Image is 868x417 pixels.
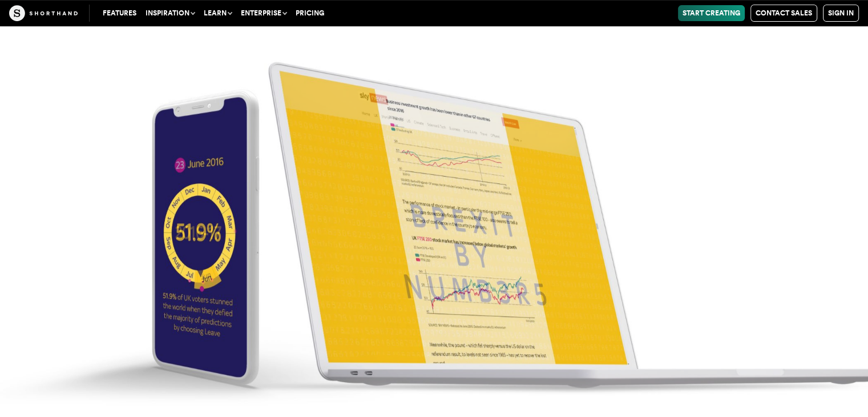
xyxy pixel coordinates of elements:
button: Enterprise [236,5,291,21]
img: The Craft [9,5,78,21]
button: Learn [199,5,236,21]
a: Contact Sales [750,5,817,22]
a: Features [98,5,141,21]
a: Start Creating [678,5,745,21]
a: Sign in [823,5,859,22]
a: Pricing [291,5,329,21]
button: Inspiration [141,5,199,21]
